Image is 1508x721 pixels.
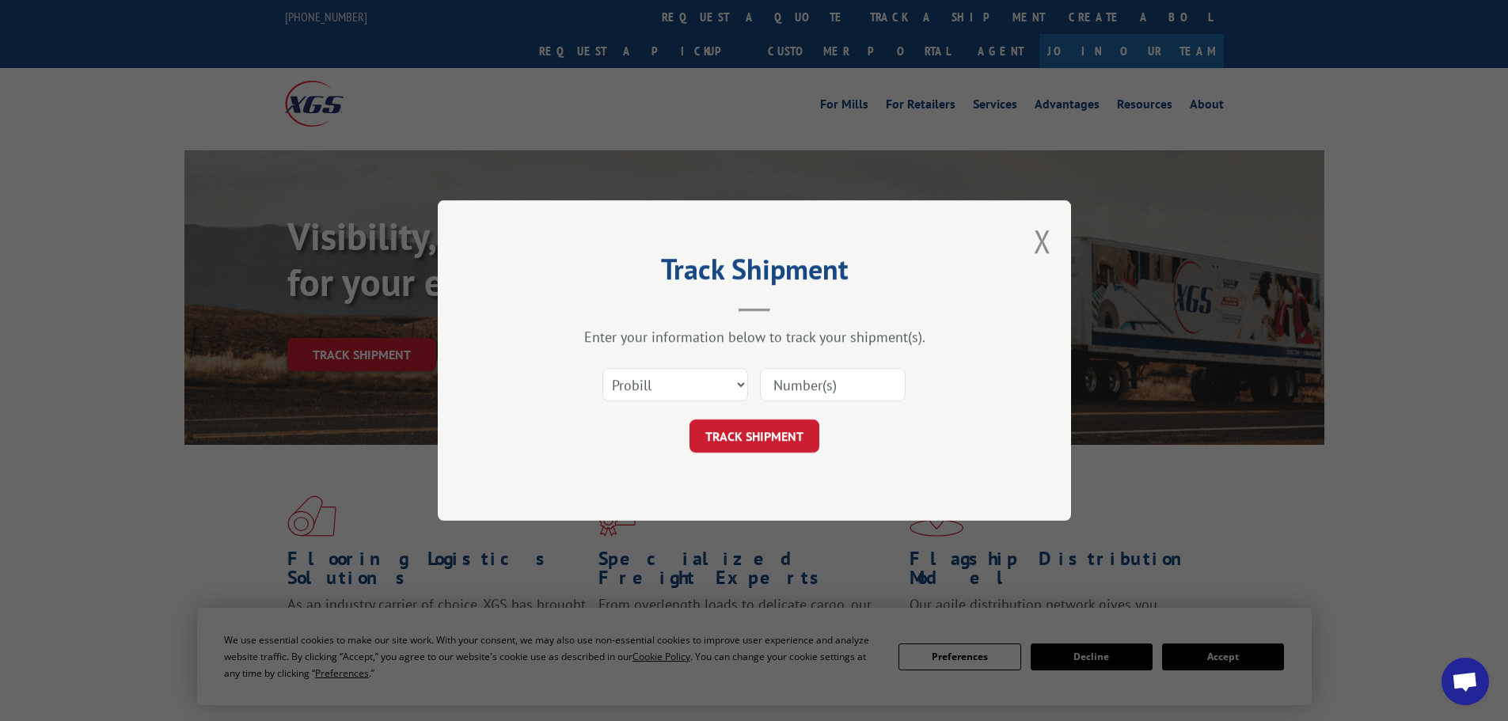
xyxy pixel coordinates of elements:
input: Number(s) [760,368,906,401]
h2: Track Shipment [517,258,992,288]
div: Open chat [1442,658,1489,705]
div: Enter your information below to track your shipment(s). [517,328,992,346]
button: Close modal [1034,220,1051,262]
button: TRACK SHIPMENT [689,419,819,453]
